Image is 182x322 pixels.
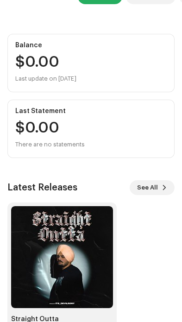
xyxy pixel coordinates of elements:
div: Last update on [DATE] [15,73,167,84]
img: 07f2bd42-d0d4-42f4-a5d6-635b06da813f [11,206,113,308]
div: There are no statements [15,139,85,150]
re-o-card-value: Last Statement [7,100,175,158]
div: Balance [15,42,167,49]
h3: Latest Releases [7,180,77,195]
re-o-card-value: Balance [7,34,175,92]
span: See All [137,178,158,197]
button: See All [130,180,175,195]
div: Last Statement [15,107,167,115]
